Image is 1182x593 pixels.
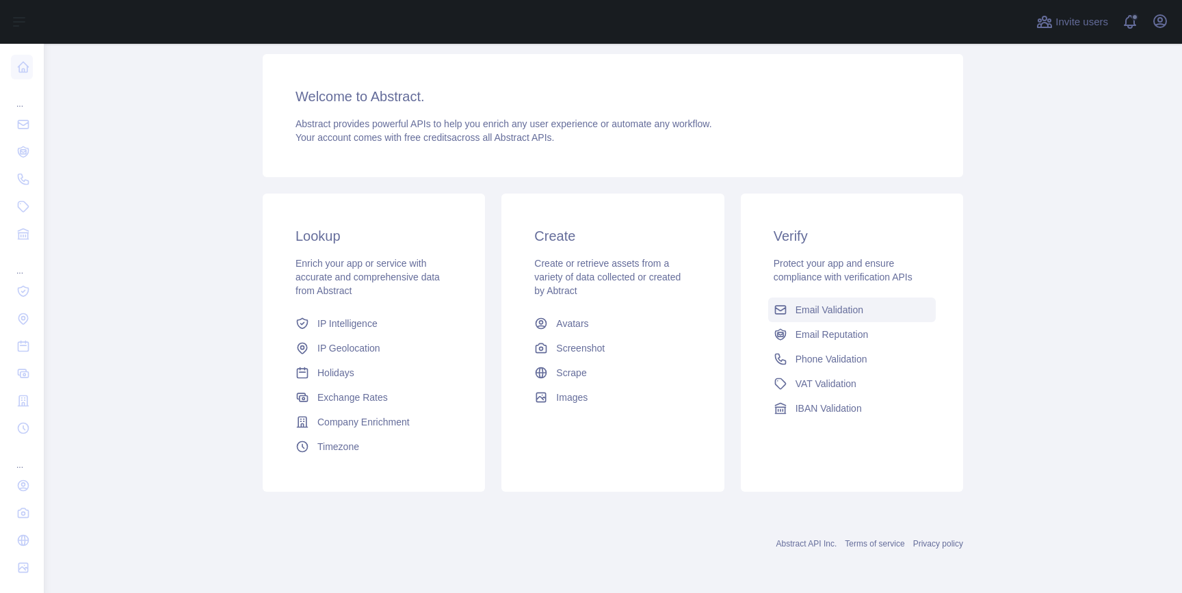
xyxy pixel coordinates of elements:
span: IP Geolocation [317,341,380,355]
h3: Welcome to Abstract. [295,87,930,106]
span: Company Enrichment [317,415,410,429]
span: Phone Validation [796,352,867,366]
a: VAT Validation [768,371,936,396]
span: Images [556,391,588,404]
span: Scrape [556,366,586,380]
button: Invite users [1034,11,1111,33]
span: Your account comes with across all Abstract APIs. [295,132,554,143]
a: Company Enrichment [290,410,458,434]
a: Terms of service [845,539,904,549]
span: VAT Validation [796,377,856,391]
a: Images [529,385,696,410]
span: Protect your app and ensure compliance with verification APIs [774,258,912,282]
h3: Lookup [295,226,452,246]
a: Phone Validation [768,347,936,371]
a: Privacy policy [913,539,963,549]
span: Abstract provides powerful APIs to help you enrich any user experience or automate any workflow. [295,118,712,129]
span: Invite users [1055,14,1108,30]
a: IP Intelligence [290,311,458,336]
span: Email Validation [796,303,863,317]
span: Avatars [556,317,588,330]
a: Screenshot [529,336,696,360]
span: Email Reputation [796,328,869,341]
a: Exchange Rates [290,385,458,410]
a: Abstract API Inc. [776,539,837,549]
span: IBAN Validation [796,401,862,415]
div: ... [11,82,33,109]
a: Timezone [290,434,458,459]
a: IBAN Validation [768,396,936,421]
span: Screenshot [556,341,605,355]
a: IP Geolocation [290,336,458,360]
a: Email Reputation [768,322,936,347]
div: ... [11,443,33,471]
div: ... [11,249,33,276]
a: Email Validation [768,298,936,322]
span: free credits [404,132,451,143]
a: Scrape [529,360,696,385]
span: IP Intelligence [317,317,378,330]
a: Holidays [290,360,458,385]
span: Create or retrieve assets from a variety of data collected or created by Abtract [534,258,681,296]
span: Exchange Rates [317,391,388,404]
h3: Create [534,226,691,246]
span: Timezone [317,440,359,453]
h3: Verify [774,226,930,246]
span: Holidays [317,366,354,380]
a: Avatars [529,311,696,336]
span: Enrich your app or service with accurate and comprehensive data from Abstract [295,258,440,296]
